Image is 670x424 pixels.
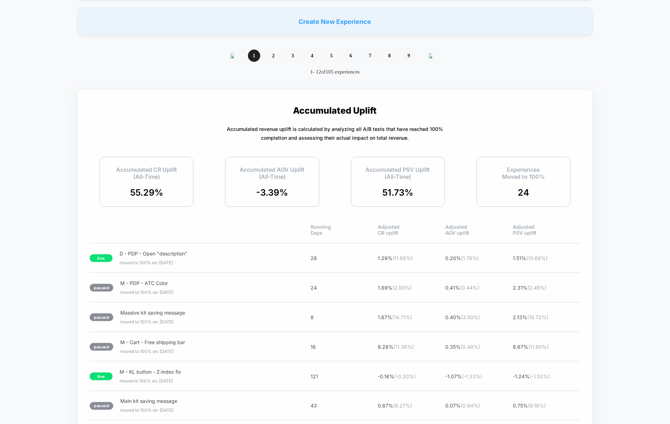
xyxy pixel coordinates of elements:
[445,255,513,261] span: 0.20 %
[120,369,286,375] span: M - KL button - Z-index fix
[287,50,299,62] span: 3
[90,254,113,262] p: live
[513,373,580,379] span: -1.24 %
[461,314,480,320] span: ( 3.50 %)
[513,403,580,409] span: 0.75 %
[120,290,288,295] span: moved to 100% on: [DATE]
[393,314,413,320] span: ( 14.71 %)
[378,403,446,409] span: 0.67 %
[120,339,286,345] span: M - Cart - Free shipping bar
[120,260,288,265] span: moved to 100% on: [DATE]
[378,373,446,379] span: -0.16 %
[382,187,413,198] span: 51.73 %
[130,187,163,198] span: 55.29 %
[513,285,580,291] span: 2.31 %
[77,7,593,36] div: Create New Experience
[513,224,580,236] span: Adjusted PSV uplift
[461,255,479,261] span: ( 1.78 %)
[267,50,280,62] span: 2
[526,255,548,261] span: ( 13.68 %)
[120,408,288,413] span: moved to 100% on: [DATE]
[530,373,550,379] span: ( -1.53 %)
[528,403,546,409] span: ( 9.18 %)
[120,349,288,354] span: moved to 100% on: [DATE]
[90,314,113,321] p: paused
[120,280,286,286] span: M - PDP - ATC Color
[445,285,513,291] span: 0.41 %
[527,314,548,320] span: ( 18.72 %)
[513,314,580,320] span: 2.13 %
[366,166,430,180] span: Accumulated PSV Uplift (All-Time)
[462,373,482,379] span: ( -1.33 %)
[311,285,378,291] span: 24
[429,53,432,58] img: pagination forward
[256,187,288,198] span: -3.39 %
[378,344,446,350] span: 8.28 %
[445,373,513,379] span: -1.07 %
[445,344,513,350] span: 0.35 %
[311,224,378,236] span: Running Days
[120,310,286,316] span: Massive kit saving message
[394,344,414,350] span: ( 11.36 %)
[90,284,113,292] p: paused
[518,187,529,198] span: 24
[445,314,513,320] span: 0.40 %
[311,373,378,379] span: 121
[325,50,338,62] span: 5
[240,166,305,180] span: Accumulated AOV Uplift (All-Time)
[461,403,480,409] span: ( 0.84 %)
[293,105,377,116] p: Accumulated Uplift
[513,344,580,350] span: 8.67 %
[445,403,513,409] span: 0.07 %
[311,344,378,350] span: 16
[460,285,479,291] span: ( 0.44 %)
[120,251,286,257] span: D - PDP - Open "description"
[311,255,378,261] span: 28
[393,285,412,291] span: ( 2.00 %)
[345,50,357,62] span: 6
[311,314,378,320] span: 8
[120,378,288,384] span: moved to 100% on: [DATE]
[378,255,446,261] span: 1.29 %
[227,125,443,142] p: Accumulated revenue uplift is calculated by analyzing all A/B tests that have reached 100% comple...
[224,69,446,75] div: 1 - 12 of 105 experiences
[364,50,376,62] span: 7
[513,255,580,261] span: 1.51 %
[90,373,113,380] p: live
[394,403,413,409] span: ( 8.27 %)
[306,50,318,62] span: 4
[393,255,413,261] span: ( 11.68 %)
[378,314,446,320] span: 1.67 %
[445,224,513,236] span: Adjusted AOV uplift
[383,50,396,62] span: 8
[403,50,415,62] span: 9
[378,224,446,236] span: Adjusted CR uplift
[528,344,549,350] span: ( 11.90 %)
[120,319,288,324] span: moved to 100% on: [DATE]
[311,403,378,409] span: 43
[378,285,446,291] span: 1.89 %
[248,50,260,62] span: 1
[395,373,416,379] span: ( -0.20 %)
[528,285,547,291] span: ( 2.45 %)
[502,166,545,180] span: Experiences Moved to 100%
[461,344,480,350] span: ( 0.48 %)
[120,398,286,404] span: Main kit saving message
[90,343,113,351] p: paused
[90,402,113,410] p: paused
[116,166,177,180] span: Accumulated CR Uplift (All-Time)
